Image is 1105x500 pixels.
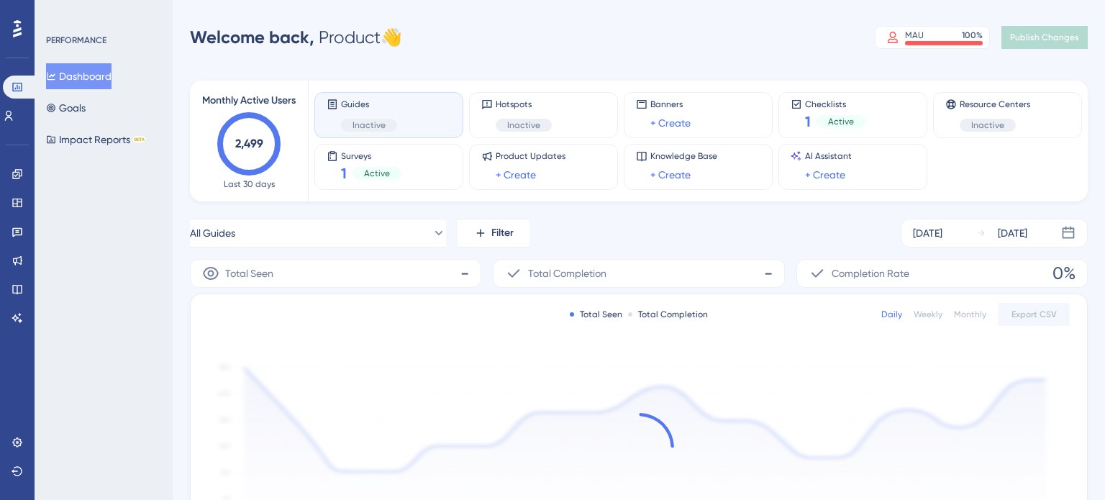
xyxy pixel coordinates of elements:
span: Inactive [971,119,1004,131]
span: Hotspots [496,99,552,110]
span: 0% [1052,262,1076,285]
div: MAU [905,29,924,41]
div: [DATE] [913,224,942,242]
button: Goals [46,95,86,121]
span: Active [364,168,390,179]
div: PERFORMANCE [46,35,106,46]
span: Last 30 days [224,178,275,190]
span: Total Completion [528,265,606,282]
a: + Create [650,114,691,132]
span: - [460,262,469,285]
span: 1 [341,163,347,183]
span: AI Assistant [805,150,852,162]
span: Surveys [341,150,401,160]
span: Banners [650,99,691,110]
span: Inactive [353,119,386,131]
div: 100 % [962,29,983,41]
button: Publish Changes [1001,26,1088,49]
div: [DATE] [998,224,1027,242]
div: BETA [133,136,146,143]
span: Completion Rate [832,265,909,282]
div: Product 👋 [190,26,402,49]
button: All Guides [190,219,446,247]
span: Export CSV [1011,309,1057,320]
span: Filter [491,224,514,242]
span: Resource Centers [960,99,1030,110]
span: Active [828,116,854,127]
span: Product Updates [496,150,565,162]
a: + Create [805,166,845,183]
a: + Create [650,166,691,183]
span: Checklists [805,99,865,109]
span: Knowledge Base [650,150,717,162]
div: Daily [881,309,902,320]
span: 1 [805,112,811,132]
a: + Create [496,166,536,183]
div: Weekly [914,309,942,320]
button: Export CSV [998,303,1070,326]
text: 2,499 [235,137,263,150]
span: Publish Changes [1010,32,1079,43]
span: Guides [341,99,397,110]
span: Welcome back, [190,27,314,47]
button: Filter [458,219,529,247]
div: Monthly [954,309,986,320]
div: Total Completion [628,309,708,320]
span: - [764,262,773,285]
span: Monthly Active Users [202,92,296,109]
span: All Guides [190,224,235,242]
span: Total Seen [225,265,273,282]
button: Dashboard [46,63,112,89]
div: Total Seen [570,309,622,320]
span: Inactive [507,119,540,131]
button: Impact ReportsBETA [46,127,146,153]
